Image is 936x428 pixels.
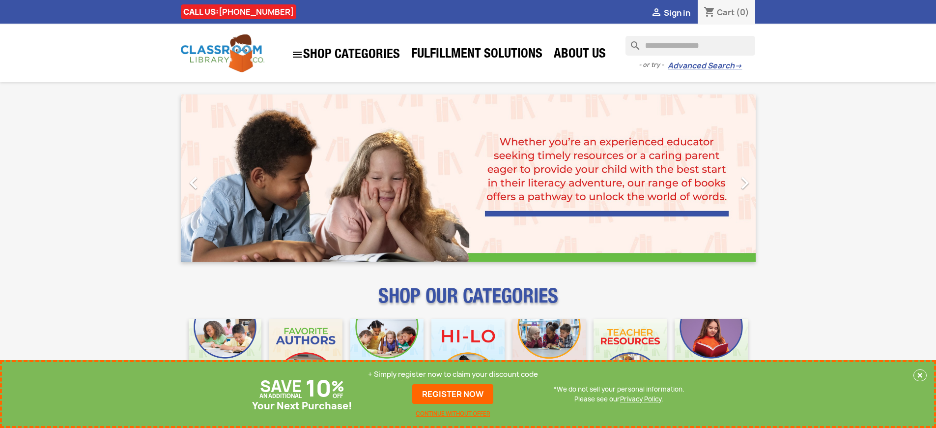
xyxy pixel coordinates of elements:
a: About Us [549,45,611,65]
img: CLC_Teacher_Resources_Mobile.jpg [594,319,667,392]
span: → [735,61,742,71]
span: - or try - [639,60,668,70]
a: Next [669,94,756,262]
a:  Sign in [651,7,690,18]
span: Sign in [664,7,690,18]
a: SHOP CATEGORIES [286,44,405,65]
img: Classroom Library Company [181,34,264,72]
ul: Carousel container [181,94,756,262]
img: CLC_Phonics_And_Decodables_Mobile.jpg [350,319,424,392]
input: Search [625,36,755,56]
img: CLC_Favorite_Authors_Mobile.jpg [269,319,342,392]
img: CLC_Dyslexia_Mobile.jpg [675,319,748,392]
a: Fulfillment Solutions [406,45,547,65]
span: (0) [736,7,749,18]
i:  [733,171,757,195]
i:  [651,7,662,19]
i: search [625,36,637,48]
img: CLC_Bulk_Mobile.jpg [189,319,262,392]
p: SHOP OUR CATEGORIES [181,293,756,311]
a: Previous [181,94,267,262]
i:  [181,171,206,195]
span: Cart [717,7,735,18]
img: CLC_Fiction_Nonfiction_Mobile.jpg [512,319,586,392]
div: CALL US: [181,4,296,19]
img: CLC_HiLo_Mobile.jpg [431,319,505,392]
i: shopping_cart [704,7,715,19]
i:  [291,49,303,61]
a: Advanced Search→ [668,61,742,71]
a: [PHONE_NUMBER] [219,6,294,17]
